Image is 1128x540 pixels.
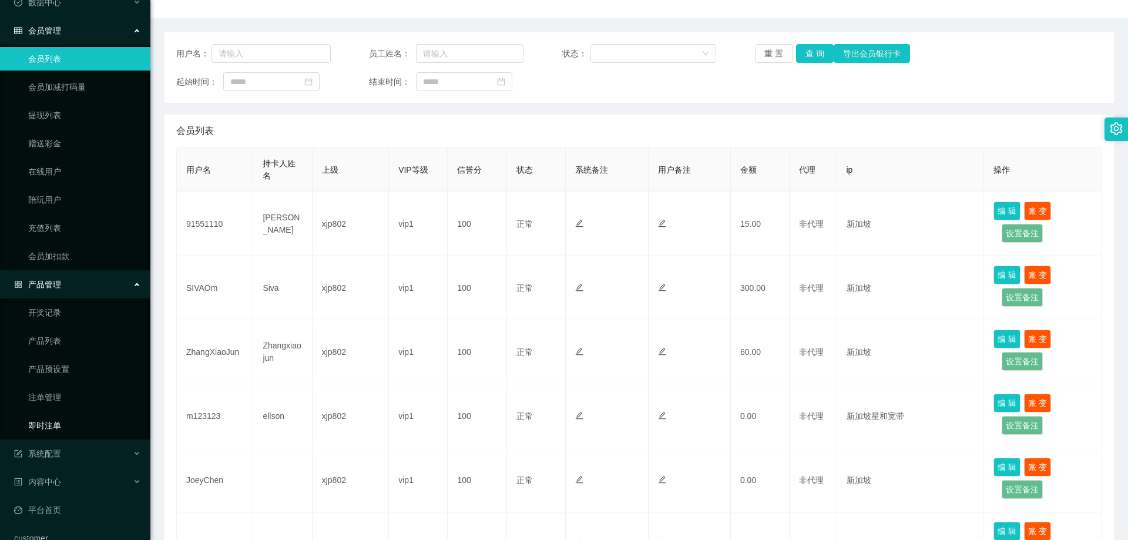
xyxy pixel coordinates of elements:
td: xjp802 [313,384,389,448]
span: 非代理 [799,411,824,421]
td: xjp802 [313,320,389,384]
a: 会员列表 [28,47,141,71]
i: 图标: setting [1110,122,1123,135]
span: 非代理 [799,347,824,357]
span: 用户备注 [658,165,691,175]
i: 图标: edit [658,283,666,291]
td: 新加坡 [837,448,985,512]
td: vip1 [389,448,448,512]
span: 起始时间： [176,76,223,88]
span: 会员管理 [14,26,61,35]
span: 会员列表 [176,124,214,138]
span: 产品管理 [14,280,61,289]
td: 100 [448,192,506,256]
i: 图标: table [14,26,22,35]
td: xjp802 [313,448,389,512]
td: JoeyChen [177,448,253,512]
td: xjp802 [313,256,389,320]
button: 设置备注 [1002,224,1043,243]
i: 图标: calendar [497,78,505,86]
button: 设置备注 [1002,288,1043,307]
td: ZhangXiaoJun [177,320,253,384]
td: xjp802 [313,192,389,256]
span: 正常 [516,219,533,229]
td: [PERSON_NAME] [253,192,312,256]
button: 账 变 [1024,266,1051,284]
button: 编 辑 [993,202,1020,220]
td: vip1 [389,256,448,320]
button: 导出会员银行卡 [834,44,910,63]
td: ellson [253,384,312,448]
span: 状态 [516,165,533,175]
span: 代理 [799,165,815,175]
span: 用户名： [176,48,211,60]
span: 正常 [516,283,533,293]
td: Siva [253,256,312,320]
span: 非代理 [799,475,824,485]
button: 账 变 [1024,394,1051,412]
i: 图标: edit [658,219,666,227]
td: 新加坡 [837,192,985,256]
td: 100 [448,384,506,448]
i: 图标: edit [575,475,583,484]
button: 设置备注 [1002,352,1043,371]
td: 100 [448,256,506,320]
td: 300.00 [731,256,790,320]
a: 图标: dashboard平台首页 [14,498,141,522]
span: 系统配置 [14,449,61,458]
span: ip [847,165,853,175]
span: 内容中心 [14,477,61,487]
i: 图标: edit [658,411,666,420]
td: SIVAOm [177,256,253,320]
td: 新加坡 [837,320,985,384]
td: 0.00 [731,384,790,448]
a: 会员加减打码量 [28,75,141,99]
i: 图标: edit [658,347,666,355]
button: 编 辑 [993,458,1020,477]
i: 图标: edit [575,219,583,227]
span: 非代理 [799,283,824,293]
td: 60.00 [731,320,790,384]
td: vip1 [389,320,448,384]
i: 图标: down [702,50,709,58]
a: 陪玩用户 [28,188,141,212]
button: 账 变 [1024,458,1051,477]
a: 会员加扣款 [28,244,141,268]
button: 账 变 [1024,330,1051,348]
span: 状态： [562,48,591,60]
a: 充值列表 [28,216,141,240]
button: 编 辑 [993,266,1020,284]
i: 图标: edit [575,283,583,291]
i: 图标: edit [575,411,583,420]
input: 请输入 [416,44,523,63]
span: 操作 [993,165,1010,175]
i: 图标: profile [14,478,22,486]
a: 注单管理 [28,385,141,409]
button: 编 辑 [993,394,1020,412]
a: 开奖记录 [28,301,141,324]
a: 在线用户 [28,160,141,183]
i: 图标: form [14,450,22,458]
i: 图标: appstore-o [14,280,22,289]
td: 100 [448,320,506,384]
button: 设置备注 [1002,416,1043,435]
td: vip1 [389,384,448,448]
td: 100 [448,448,506,512]
button: 账 变 [1024,202,1051,220]
td: vip1 [389,192,448,256]
span: 正常 [516,347,533,357]
span: 员工姓名： [369,48,416,60]
a: 即时注单 [28,414,141,437]
button: 重 置 [755,44,793,63]
a: 赠送彩金 [28,132,141,155]
span: 用户名 [186,165,211,175]
span: VIP等级 [398,165,428,175]
i: 图标: edit [575,347,583,355]
td: m123123 [177,384,253,448]
button: 设置备注 [1002,480,1043,499]
td: 新加坡星和宽带 [837,384,985,448]
a: 提现列表 [28,103,141,127]
td: 15.00 [731,192,790,256]
input: 请输入 [211,44,331,63]
span: 持卡人姓名 [263,159,296,180]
